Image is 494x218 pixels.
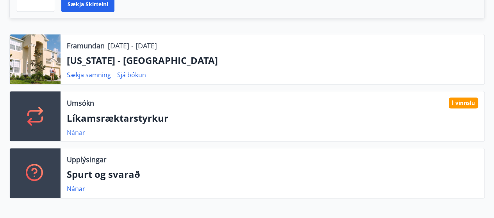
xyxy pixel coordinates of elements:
p: Líkamsræktarstyrkur [67,112,478,125]
p: [DATE] - [DATE] [108,41,157,51]
div: Í vinnslu [449,97,478,108]
a: Nánar [67,184,85,193]
a: Sjá bókun [117,71,146,79]
p: Upplýsingar [67,154,106,165]
p: Umsókn [67,98,94,108]
p: [US_STATE] - [GEOGRAPHIC_DATA] [67,54,478,67]
p: Spurt og svarað [67,168,478,181]
p: Framundan [67,41,105,51]
a: Nánar [67,128,85,137]
a: Sækja samning [67,71,111,79]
